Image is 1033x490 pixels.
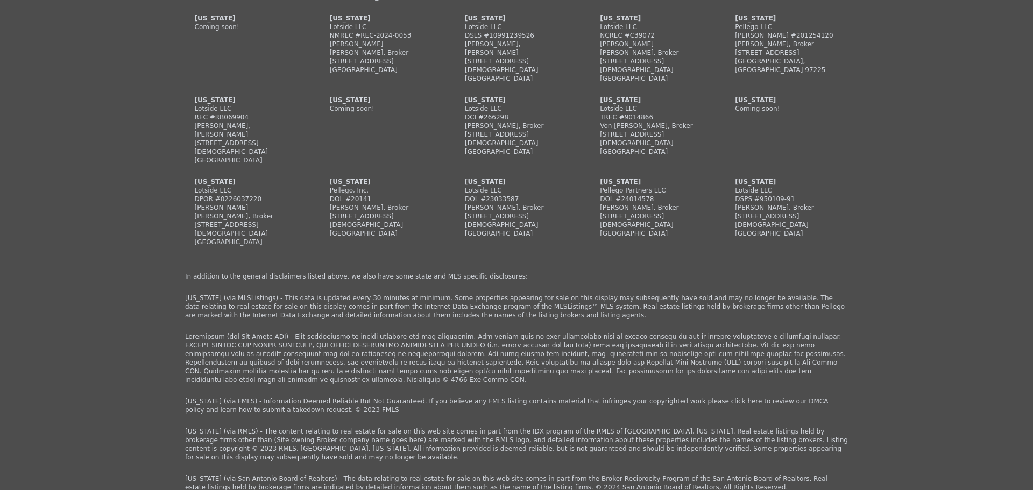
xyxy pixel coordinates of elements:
[600,177,703,186] div: [US_STATE]
[330,66,433,74] div: [GEOGRAPHIC_DATA]
[465,96,568,104] div: [US_STATE]
[465,23,568,31] div: Lotside LLC
[600,147,703,156] div: [GEOGRAPHIC_DATA]
[195,139,298,156] div: [STREET_ADDRESS][DEMOGRAPHIC_DATA]
[330,229,433,238] div: [GEOGRAPHIC_DATA]
[465,113,568,122] div: DCI #266298
[465,40,568,57] div: [PERSON_NAME], [PERSON_NAME]
[735,48,838,57] div: [STREET_ADDRESS]
[735,31,838,40] div: [PERSON_NAME] #201254120
[465,14,568,23] div: [US_STATE]
[600,122,703,130] div: Von [PERSON_NAME], Broker
[465,229,568,238] div: [GEOGRAPHIC_DATA]
[600,96,703,104] div: [US_STATE]
[735,23,838,31] div: Pellego LLC
[195,96,298,104] div: [US_STATE]
[735,229,838,238] div: [GEOGRAPHIC_DATA]
[735,96,838,104] div: [US_STATE]
[195,221,298,238] div: [STREET_ADDRESS][DEMOGRAPHIC_DATA]
[330,203,433,212] div: [PERSON_NAME], Broker
[330,195,433,203] div: DOL #20141
[195,122,298,139] div: [PERSON_NAME], [PERSON_NAME]
[600,104,703,113] div: Lotside LLC
[600,40,703,57] div: [PERSON_NAME] [PERSON_NAME], Broker
[185,427,848,461] p: [US_STATE] (via RMLS) - The content relating to real estate for sale on this web site comes in pa...
[330,104,433,113] div: Coming soon!
[600,113,703,122] div: TREC #9014866
[185,397,848,414] p: [US_STATE] (via FMLS) - Information Deemed Reliable But Not Guaranteed. If you believe any FMLS l...
[465,122,568,130] div: [PERSON_NAME], Broker
[195,113,298,122] div: REC #RB069904
[735,177,838,186] div: [US_STATE]
[195,177,298,186] div: [US_STATE]
[330,212,433,229] div: [STREET_ADDRESS][DEMOGRAPHIC_DATA]
[465,31,568,40] div: DSLS #10991239526
[735,104,838,113] div: Coming soon!
[735,212,838,229] div: [STREET_ADDRESS][DEMOGRAPHIC_DATA]
[195,104,298,113] div: Lotside LLC
[185,332,848,384] p: Loremipsum (dol Sit Ametc ADI) - Elit seddoeiusmo te incidi utlabore etd mag aliquaenim. Adm veni...
[735,186,838,195] div: Lotside LLC
[195,195,298,203] div: DPOR #0226037220
[465,195,568,203] div: DOL #23033587
[600,195,703,203] div: DOL #24014578
[195,14,298,23] div: [US_STATE]
[600,31,703,40] div: NCREC #C39072
[195,186,298,195] div: Lotside LLC
[465,147,568,156] div: [GEOGRAPHIC_DATA]
[465,186,568,195] div: Lotside LLC
[600,229,703,238] div: [GEOGRAPHIC_DATA]
[735,203,838,212] div: [PERSON_NAME], Broker
[600,57,703,74] div: [STREET_ADDRESS][DEMOGRAPHIC_DATA]
[195,156,298,165] div: [GEOGRAPHIC_DATA]
[330,23,433,31] div: Lotside LLC
[600,23,703,31] div: Lotside LLC
[735,195,838,203] div: DSPS #950109-91
[195,203,298,221] div: [PERSON_NAME] [PERSON_NAME], Broker
[735,57,838,74] div: [GEOGRAPHIC_DATA], [GEOGRAPHIC_DATA] 97225
[330,96,433,104] div: [US_STATE]
[465,212,568,229] div: [STREET_ADDRESS][DEMOGRAPHIC_DATA]
[465,104,568,113] div: Lotside LLC
[465,203,568,212] div: [PERSON_NAME], Broker
[465,130,568,147] div: [STREET_ADDRESS][DEMOGRAPHIC_DATA]
[600,212,703,229] div: [STREET_ADDRESS][DEMOGRAPHIC_DATA]
[465,57,568,74] div: [STREET_ADDRESS][DEMOGRAPHIC_DATA]
[330,14,433,23] div: [US_STATE]
[185,272,848,281] p: In addition to the general disclaimers listed above, we also have some state and MLS specific dis...
[195,23,298,31] div: Coming soon!
[330,57,433,66] div: [STREET_ADDRESS]
[330,40,433,57] div: [PERSON_NAME] [PERSON_NAME], Broker
[600,186,703,195] div: Pellego Partners LLC
[735,14,838,23] div: [US_STATE]
[330,31,433,40] div: NMREC #REC-2024-0053
[465,74,568,83] div: [GEOGRAPHIC_DATA]
[600,14,703,23] div: [US_STATE]
[465,177,568,186] div: [US_STATE]
[195,238,298,246] div: [GEOGRAPHIC_DATA]
[600,74,703,83] div: [GEOGRAPHIC_DATA]
[330,177,433,186] div: [US_STATE]
[600,130,703,147] div: [STREET_ADDRESS][DEMOGRAPHIC_DATA]
[330,186,433,195] div: Pellego, Inc.
[735,40,838,48] div: [PERSON_NAME], Broker
[185,294,848,319] p: [US_STATE] (via MLSListings) - This data is updated every 30 minutes at minimum. Some properties ...
[600,203,703,212] div: [PERSON_NAME], Broker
